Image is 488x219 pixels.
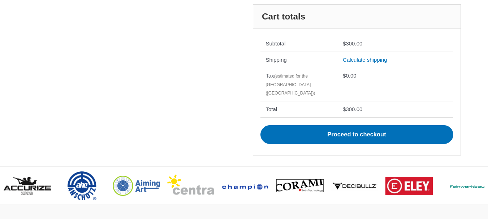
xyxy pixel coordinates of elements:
[343,73,346,79] span: $
[260,52,338,68] th: Shipping
[343,57,387,63] a: Calculate shipping
[343,40,362,47] bdi: 300.00
[266,74,315,96] small: (estimated for the [GEOGRAPHIC_DATA] ([GEOGRAPHIC_DATA]))
[260,68,338,101] th: Tax
[260,101,338,117] th: Total
[260,125,453,144] a: Proceed to checkout
[253,5,461,29] h2: Cart totals
[385,177,433,195] img: brand logo
[260,36,338,52] th: Subtotal
[343,106,362,112] bdi: 300.00
[343,73,357,79] bdi: 0.00
[343,40,346,47] span: $
[343,106,346,112] span: $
